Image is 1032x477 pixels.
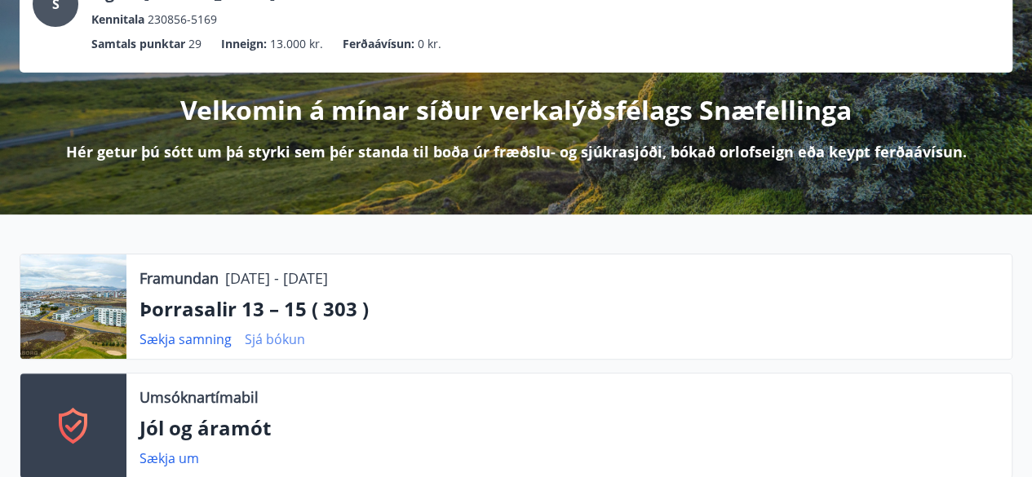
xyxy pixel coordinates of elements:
[343,35,414,53] p: Ferðaávísun :
[140,295,999,323] p: Þorrasalir 13 – 15 ( 303 )
[140,449,199,467] a: Sækja um
[180,92,852,128] p: Velkomin á mínar síður verkalýðsfélags Snæfellinga
[91,11,144,29] p: Kennitala
[148,11,217,29] span: 230856-5169
[140,386,259,408] p: Umsóknartímabil
[245,330,305,348] a: Sjá bókun
[418,35,441,53] span: 0 kr.
[66,141,967,162] p: Hér getur þú sótt um þá styrki sem þér standa til boða úr fræðslu- og sjúkrasjóði, bókað orlofsei...
[140,414,999,442] p: Jól og áramót
[140,267,219,289] p: Framundan
[188,35,202,53] span: 29
[91,35,185,53] p: Samtals punktar
[270,35,323,53] span: 13.000 kr.
[221,35,267,53] p: Inneign :
[225,267,328,289] p: [DATE] - [DATE]
[140,330,232,348] a: Sækja samning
